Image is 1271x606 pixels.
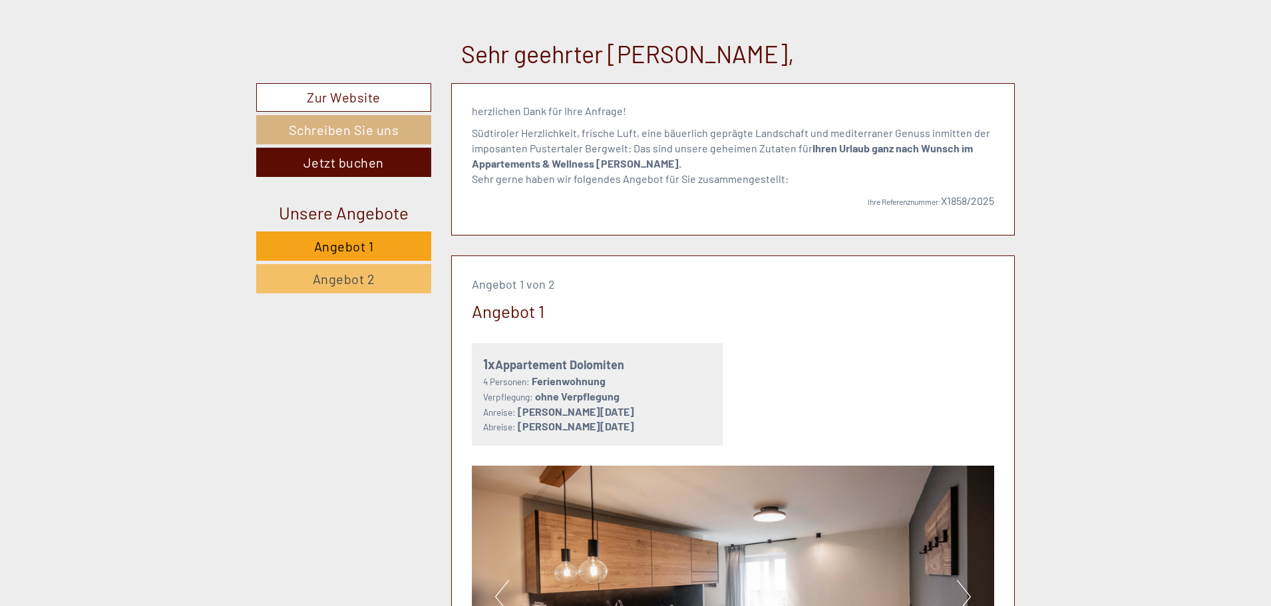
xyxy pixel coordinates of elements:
h1: Sehr geehrter [PERSON_NAME], [461,41,795,67]
p: Südtiroler Herzlichkeit, frische Luft, eine bäuerlich geprägte Landschaft und mediterraner Genuss... [472,126,995,186]
b: Ferienwohnung [532,375,606,387]
div: Appartement Dolomiten [483,355,712,374]
p: X1858/2025 [472,194,995,209]
b: ohne Verpflegung [535,390,620,402]
div: Appartements & Wellness [PERSON_NAME] [20,39,208,49]
div: Unsere Angebote [256,200,431,225]
p: herzlichen Dank für Ihre Anfrage! [472,104,995,119]
a: Jetzt buchen [256,148,431,177]
span: Angebot 2 [313,271,375,287]
a: Schreiben Sie uns [256,115,431,144]
div: Angebot 1 [472,299,544,323]
span: Angebot 1 von 2 [472,277,555,291]
small: Anreise: [483,406,516,418]
b: [PERSON_NAME][DATE] [518,405,634,418]
div: [DATE] [237,10,286,33]
small: Verpflegung: [483,391,533,402]
span: Ihre Referenznummer: [868,197,941,206]
small: 4 Personen: [483,376,530,387]
a: Zur Website [256,83,431,112]
strong: Ihren Urlaub ganz nach Wunsch im Appartements & Wellness [PERSON_NAME]. [472,142,973,170]
small: 12:26 [20,65,208,74]
button: Senden [435,345,523,374]
b: [PERSON_NAME][DATE] [518,420,634,432]
small: Abreise: [483,421,516,432]
div: Guten Tag, wie können wir Ihnen helfen? [10,36,215,76]
span: Angebot 1 [314,238,374,254]
b: 1x [483,356,495,372]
